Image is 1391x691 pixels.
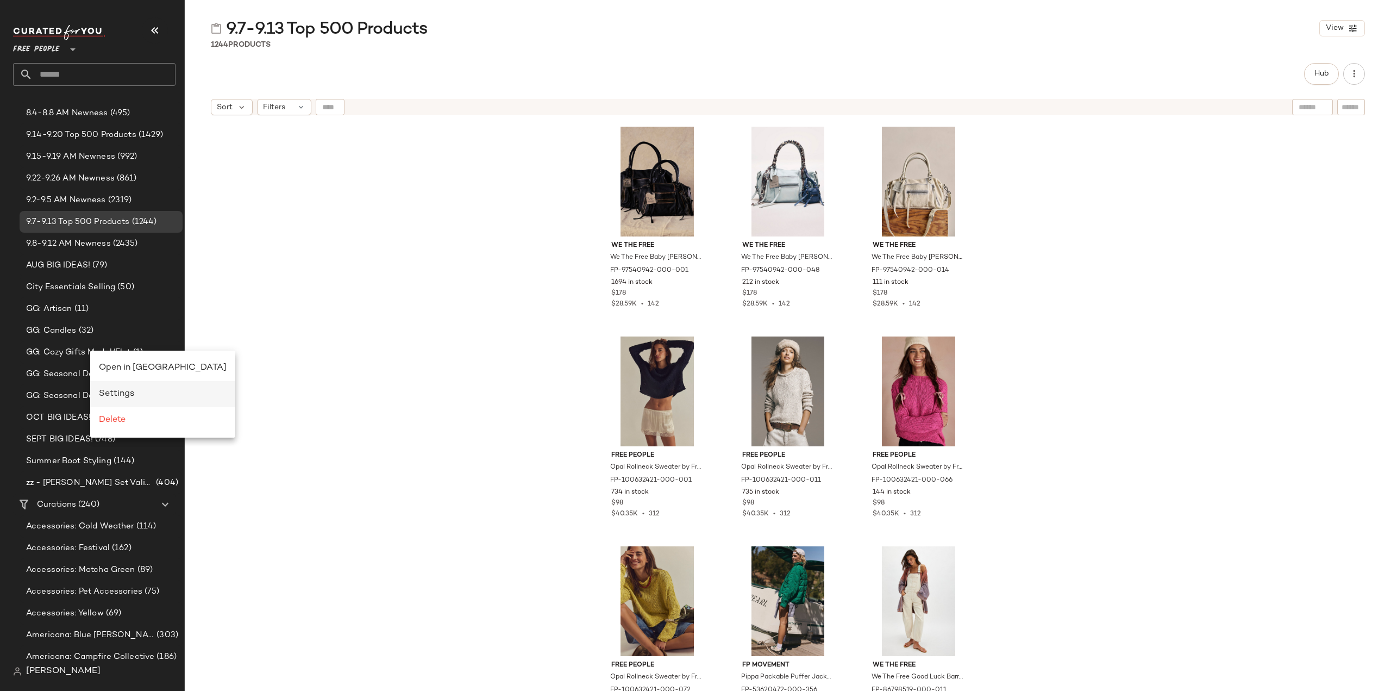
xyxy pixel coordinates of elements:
span: (11) [72,303,89,315]
img: 86798519_011_0 [864,546,973,656]
span: zz - [PERSON_NAME] Set Validation [26,477,154,489]
div: Products [211,39,271,51]
span: 9.7-9.13 Top 500 Products [226,18,427,40]
span: 312 [910,511,921,518]
span: $40.35K [611,511,638,518]
span: Free People [611,451,703,460]
span: FP-100632421-000-001 [610,476,692,485]
span: (75) [142,586,160,598]
span: OCT BIG IDEAS! [26,412,91,424]
span: $98 [742,499,754,508]
img: 100632421_001_a [603,337,712,446]
span: GG: Cozy Gifts Model/Flat [26,346,131,359]
span: • [769,511,780,518]
span: AUG BIG IDEAS! [26,259,90,272]
span: FP-97540942-000-048 [741,266,820,276]
span: (404) [154,477,178,489]
span: Accessories: Cold Weather [26,520,134,533]
span: [PERSON_NAME] [26,665,101,678]
span: Delete [99,415,126,425]
span: 142 [779,301,790,308]
span: We The Free Good Luck Barrel Overalls at Free People in White, Size: XL [872,673,963,682]
span: 9.2-9.5 AM Newness [26,194,106,207]
span: (89) [135,564,153,576]
span: Hub [1314,70,1329,78]
span: 312 [780,511,791,518]
button: View [1319,20,1365,36]
span: 9.8-9.12 AM Newness [26,238,111,250]
span: We The Free [742,241,834,251]
span: FP-100632421-000-066 [872,476,953,485]
span: Opal Rollneck Sweater by Free People in Pink, Size: L [872,463,963,472]
span: 142 [648,301,659,308]
span: (144) [111,455,135,468]
span: Sort [217,102,233,113]
span: (114) [134,520,156,533]
span: SEPT BIG IDEAS! [26,433,93,446]
span: • [898,301,909,308]
span: We The Free Baby [PERSON_NAME] Tote Bag at Free People in Blue [741,253,833,263]
span: $178 [873,289,887,298]
span: Opal Rollneck Sweater by Free People in Black, Size: S [610,463,702,472]
span: (162) [110,542,131,555]
span: GG: Artisan [26,303,72,315]
span: City Essentials Selling [26,281,115,294]
img: 100632421_072_a [603,546,712,656]
span: 8.4-8.8 AM Newness [26,107,108,120]
span: (1244) [130,216,157,228]
img: 97540942_014_j [864,127,973,236]
img: svg%3e [13,667,22,676]
span: $28.59K [873,301,898,308]
span: Accessories: Festival [26,542,110,555]
span: 1244 [211,41,228,49]
span: • [899,511,910,518]
span: • [768,301,779,308]
span: $28.59K [742,301,768,308]
img: cfy_white_logo.C9jOOHJF.svg [13,25,105,40]
span: GG: Candles [26,325,77,337]
span: Free People [873,451,964,460]
span: $178 [742,289,757,298]
span: Americana: Blue [PERSON_NAME] Baby [26,629,154,642]
span: (861) [115,172,137,185]
span: (186) [154,651,177,663]
span: $98 [873,499,885,508]
img: 53620472_356_d [734,546,843,656]
span: FP-97540942-000-001 [610,266,688,276]
span: Open in [GEOGRAPHIC_DATA] [99,363,227,372]
span: $40.35K [742,511,769,518]
img: svg%3e [211,23,222,34]
span: Curations [37,499,76,511]
span: 144 in stock [873,488,911,497]
span: Pippa Packable Puffer Jacket by FP Movement at Free People, Size: S [741,673,833,682]
span: (992) [115,151,137,163]
span: (748) [93,433,115,446]
span: 142 [909,301,920,308]
span: • [638,511,649,518]
span: FP-100632421-000-011 [741,476,821,485]
span: 111 in stock [873,278,908,288]
span: GG: Seasonal Decor Featured [26,368,144,381]
span: (303) [154,629,178,642]
span: 212 in stock [742,278,779,288]
span: Americana: Campfire Collective [26,651,154,663]
span: View [1325,24,1344,33]
img: 97540942_048_g [734,127,843,236]
span: (1429) [136,129,164,141]
span: 9.15-9.19 AM Newness [26,151,115,163]
img: 100632421_066_a [864,337,973,446]
span: (50) [115,281,134,294]
span: $98 [611,499,623,508]
span: We The Free [611,241,703,251]
span: (495) [108,107,130,120]
span: Free People [13,37,60,57]
span: FP-97540942-000-014 [872,266,949,276]
img: 97540942_001_f [603,127,712,236]
span: We The Free [873,661,964,670]
span: Accessories: Matcha Green [26,564,135,576]
span: $28.59K [611,301,637,308]
span: 734 in stock [611,488,649,497]
span: 312 [649,511,660,518]
span: Filters [263,102,285,113]
span: FP Movement [742,661,834,670]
